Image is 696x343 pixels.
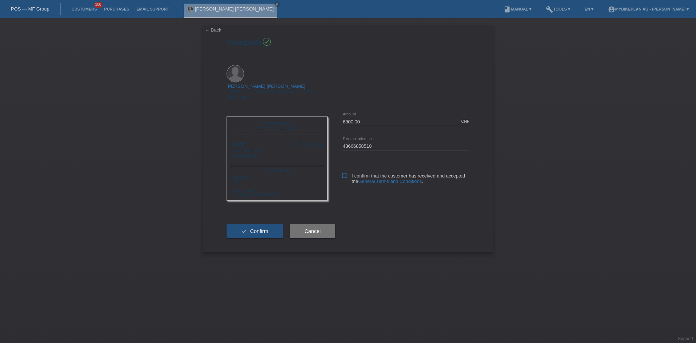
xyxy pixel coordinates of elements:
span: Cancel [304,228,321,234]
a: Purchases [100,7,133,11]
div: [DATE] POSP00027521 [231,142,265,159]
a: ← Back [205,27,221,33]
a: Customers [68,7,100,11]
i: close [275,3,279,6]
div: CHF 6'300.00 [295,142,324,148]
i: check [241,228,247,234]
a: Support [678,336,693,341]
a: EN ▾ [581,7,597,11]
a: General Terms and Conditions [358,179,422,184]
span: 43666858510 [231,153,260,159]
div: Merchant-ID: 54204 Card-Number: [CREDIT_CARD_NUMBER] [231,174,324,197]
label: I confirm that the customer has received and accepted the . [342,173,469,184]
a: [PERSON_NAME] [PERSON_NAME] [227,83,305,89]
button: check Confirm [227,224,283,238]
i: account_circle [608,6,615,13]
div: [STREET_ADDRESS][PERSON_NAME] 6982 Agno [227,83,312,100]
a: POS — MF Group [11,6,49,12]
a: [PERSON_NAME] [PERSON_NAME] [195,6,274,12]
i: check [264,38,270,45]
span: Confirm [250,228,268,234]
button: Cancel [290,224,335,238]
i: book [504,6,511,13]
h1: Complete [227,38,469,47]
i: build [546,6,553,13]
a: bookManual ▾ [500,7,535,11]
a: Email Support [133,7,173,11]
div: [GEOGRAPHIC_DATA] [232,126,322,131]
a: close [274,2,279,7]
div: CHF [461,119,469,123]
span: 100 [94,2,103,8]
a: account_circleMybikeplan AG - [PERSON_NAME] ▾ [604,7,692,11]
div: [DATE] 08:42 [231,166,324,174]
div: Mybikeplan AG [232,121,322,126]
a: buildTools ▾ [542,7,574,11]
